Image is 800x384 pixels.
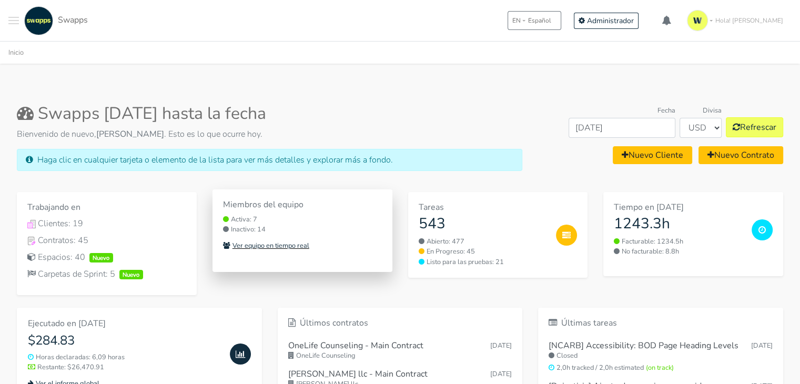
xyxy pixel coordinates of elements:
a: Swapps [22,6,88,35]
span: Swapps [58,14,88,26]
a: Miembros del equipo Activa: 7 Inactivo: 14 Ver equipo en tiempo real [212,192,392,275]
h6: [NCARB] Accessibility: BOD Page Heading Levels [549,341,738,351]
label: Divisa [703,106,722,116]
a: Tareas 543 [419,203,548,233]
span: Nuevo [89,253,113,262]
p: Bienvenido de nuevo, . Esto es lo que ocurre hoy. [17,128,522,140]
a: Tiempo en [DATE] 1243.3h Facturable: 1234.5h No facturable: 8.8h [603,192,783,276]
h6: Trabajando en [27,203,186,213]
h3: 1243.3h [614,215,743,233]
h3: 543 [419,215,548,233]
img: swapps-linkedin-v2.jpg [24,6,53,35]
strong: [PERSON_NAME] [96,128,164,140]
h6: OneLife Counseling - Main Contract [288,341,423,351]
small: Facturable: 1234.5h [614,237,743,247]
a: Icono de ClientesClientes: 19 [27,217,186,230]
a: Listo para las pruebas: 21 [419,257,548,267]
span: Sep 25, 2025 17:57 [490,341,512,350]
a: [NCARB] Accessibility: BOD Page Heading Levels [DATE] Closed 2,0h tracked / 2,0h estimated(on track) [549,337,773,378]
a: OneLife Counseling - Main Contract [DATE] OneLife Counseling [288,337,512,365]
button: ENEspañol [508,11,561,30]
h6: Ejecutado en [DATE] [28,319,221,329]
a: Espacios: 40Nuevo [27,251,186,264]
a: En Progreso: 45 [419,247,548,257]
label: Fecha [657,106,675,116]
small: Ver equipo en tiempo real [223,241,309,250]
h4: $284.83 [28,333,221,348]
img: Icono de Clientes [27,220,36,228]
small: Restante: $26,470.91 [28,362,221,372]
a: Icono ContratosContratos: 45 [27,234,186,247]
span: Sep 25, 2025 17:57 [490,369,512,379]
a: Nuevo Contrato [698,146,783,164]
h6: Tiempo en [DATE] [614,203,743,213]
h6: Miembros del equipo [223,200,382,210]
a: Nuevo Cliente [613,146,692,164]
small: [DATE] [751,341,773,351]
img: isotipo-3-3e143c57.png [687,10,708,31]
small: Activa: 7 [223,215,382,225]
h6: Tareas [419,203,548,213]
small: Closed [549,351,773,361]
button: Toggle navigation menu [8,6,19,35]
small: No facturable: 8.8h [614,247,743,257]
span: Hola! [PERSON_NAME] [715,16,783,25]
div: Clientes: 19 [27,217,186,230]
span: Nuevo [119,270,143,279]
div: Haga clic en cualquier tarjeta o elemento de la lista para ver más detalles y explorar más a fondo. [17,149,522,171]
a: Administrador [574,13,639,29]
h6: [PERSON_NAME] llc - Main Contract [288,369,428,379]
small: Horas declaradas: 6,09 horas [28,352,221,362]
a: Hola! [PERSON_NAME] [683,6,792,35]
a: Carpetas de Sprint: 5Nuevo [27,268,186,280]
h6: Últimas tareas [549,318,773,328]
div: Contratos: 45 [27,234,186,247]
button: Refrescar [726,117,783,137]
small: Inactivo: 14 [223,225,382,235]
span: (on track) [646,363,674,372]
h6: Últimos contratos [288,318,512,328]
span: Administrador [587,16,634,26]
span: Español [528,16,551,25]
div: Carpetas de Sprint: 5 [27,268,186,280]
a: Inicio [8,48,24,57]
small: 2,0h tracked / 2,0h estimated [549,363,773,373]
img: Icono Contratos [27,237,36,245]
a: Abierto: 477 [419,237,548,247]
h2: Swapps [DATE] hasta la fecha [17,104,522,124]
div: Espacios: 40 [27,251,186,264]
small: OneLife Counseling [288,351,512,361]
